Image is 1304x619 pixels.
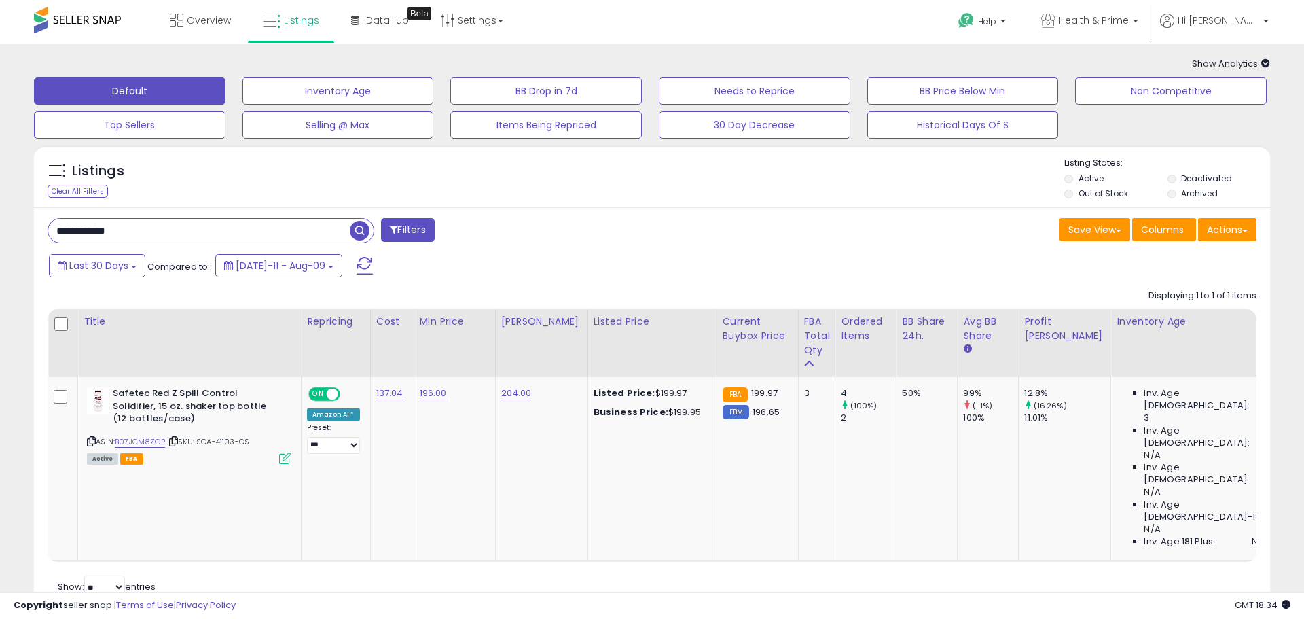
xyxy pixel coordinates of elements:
div: seller snap | | [14,599,236,612]
span: ON [310,389,327,400]
div: Clear All Filters [48,185,108,198]
b: Business Price: [594,406,668,419]
button: [DATE]-11 - Aug-09 [215,254,342,277]
div: BB Share 24h. [902,315,952,343]
div: Repricing [307,315,365,329]
span: 199.97 [751,387,778,400]
button: Filters [381,218,434,242]
button: Top Sellers [34,111,225,139]
div: [PERSON_NAME] [501,315,582,329]
strong: Copyright [14,599,63,612]
span: Health & Prime [1059,14,1129,27]
div: Cost [376,315,408,329]
span: Columns [1141,223,1184,236]
label: Archived [1181,188,1218,199]
img: 314W76XwEDL._SL40_.jpg [87,387,109,414]
span: Hi [PERSON_NAME] [1178,14,1259,27]
span: DataHub [366,14,409,27]
small: Avg BB Share. [963,343,971,355]
span: Inv. Age [DEMOGRAPHIC_DATA]: [1144,425,1268,449]
label: Deactivated [1181,173,1232,184]
span: Overview [187,14,231,27]
div: Inventory Age [1117,315,1273,329]
div: Avg BB Share [963,315,1013,343]
button: Items Being Repriced [450,111,642,139]
span: N/A [1144,486,1160,498]
button: Historical Days Of S [867,111,1059,139]
div: Profit [PERSON_NAME] [1024,315,1105,343]
span: Inv. Age [DEMOGRAPHIC_DATA]-180: [1144,499,1268,523]
div: 4 [841,387,896,400]
a: B07JCM8ZGP [115,436,165,448]
span: 3 [1144,412,1149,424]
button: BB Price Below Min [867,77,1059,105]
div: Min Price [420,315,490,329]
button: BB Drop in 7d [450,77,642,105]
div: $199.97 [594,387,706,400]
a: Help [947,2,1019,44]
b: Safetec Red Z Spill Control Solidifier, 15 oz. shaker top bottle (12 bottles/case) [113,387,278,429]
label: Out of Stock [1079,188,1128,199]
span: Compared to: [147,260,210,273]
div: Ordered Items [841,315,890,343]
i: Get Help [958,12,975,29]
span: Inv. Age [DEMOGRAPHIC_DATA]: [1144,387,1268,412]
a: Terms of Use [116,599,174,612]
div: Tooltip anchor [407,7,431,20]
small: FBM [723,405,749,419]
button: 30 Day Decrease [659,111,850,139]
div: 99% [963,387,1018,400]
div: Title [84,315,295,329]
span: N/A [1144,449,1160,461]
small: (16.26%) [1034,400,1067,411]
span: All listings currently available for purchase on Amazon [87,453,118,465]
button: Last 30 Days [49,254,145,277]
button: Inventory Age [242,77,434,105]
div: 12.8% [1024,387,1110,400]
button: Selling @ Max [242,111,434,139]
small: (-1%) [973,400,993,411]
div: Amazon AI * [307,408,360,421]
span: Show Analytics [1192,57,1270,70]
b: Listed Price: [594,387,655,400]
span: Inv. Age [DEMOGRAPHIC_DATA]: [1144,461,1268,486]
div: Listed Price [594,315,711,329]
button: Default [34,77,225,105]
div: 100% [963,412,1018,424]
span: [DATE]-11 - Aug-09 [236,259,325,272]
div: $199.95 [594,406,706,419]
div: ASIN: [87,387,291,463]
a: 204.00 [501,387,532,400]
a: Privacy Policy [176,599,236,612]
a: Hi [PERSON_NAME] [1160,14,1269,44]
span: | SKU: SOA-41103-CS [167,436,249,447]
button: Non Competitive [1075,77,1267,105]
span: Inv. Age 181 Plus: [1144,535,1215,548]
span: N/A [1252,535,1268,548]
div: FBA Total Qty [804,315,830,357]
small: FBA [723,387,748,402]
span: FBA [120,453,143,465]
span: N/A [1144,523,1160,535]
div: Preset: [307,423,360,454]
div: 11.01% [1024,412,1110,424]
span: OFF [338,389,360,400]
a: 196.00 [420,387,447,400]
h5: Listings [72,162,124,181]
a: 137.04 [376,387,403,400]
p: Listing States: [1064,157,1269,170]
button: Actions [1198,218,1256,241]
button: Needs to Reprice [659,77,850,105]
label: Active [1079,173,1104,184]
span: 2025-09-10 18:34 GMT [1235,599,1290,612]
div: Current Buybox Price [723,315,793,343]
span: Show: entries [58,580,156,593]
span: 196.65 [753,406,780,419]
small: (100%) [850,400,877,411]
div: 2 [841,412,896,424]
span: Help [978,16,996,27]
div: 3 [804,387,825,400]
button: Save View [1059,218,1130,241]
div: Displaying 1 to 1 of 1 items [1148,289,1256,302]
span: Listings [284,14,319,27]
